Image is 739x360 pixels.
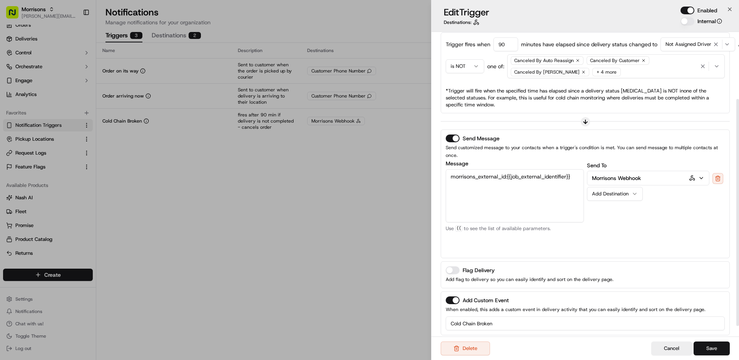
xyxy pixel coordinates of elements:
span: Not Assigned Driver [665,41,711,48]
p: Welcome 👋 [8,31,140,43]
img: Ami Wang [8,133,20,145]
span: Knowledge Base [15,172,59,180]
p: minutes have elapsed since delivery status changed to [521,40,657,48]
div: Destinations: [444,19,489,25]
label: Send To [587,162,607,169]
div: Add Destination [592,190,632,197]
button: See all [119,99,140,108]
p: Add flag to delivery so you can easily identify and sort on the delivery page. [446,276,725,283]
span: Canceled By Auto Reassign [514,57,574,64]
label: Internal [697,17,722,25]
span: [DATE] [68,140,84,146]
span: [PERSON_NAME] [24,140,62,146]
h3: Edit Trigger [444,6,489,19]
label: Add Custom Event [463,298,509,303]
div: We're available if you need us! [35,81,106,87]
p: Send customized message to your contacts when a trigger's condition is met. You can send message ... [446,144,725,159]
label: Send Message [463,136,500,141]
button: Morrisons Webhook [587,171,709,185]
button: Delete [441,341,490,355]
label: Flag Delivery [463,267,495,273]
p: Trigger fires when [446,40,490,48]
span: *Trigger will fire when the specified time has elapsed since a delivery status [MEDICAL_DATA] is ... [446,87,725,108]
button: Not Assigned Driver [660,37,735,51]
span: [PERSON_NAME] [24,119,62,126]
label: Message [446,161,584,166]
span: • [64,119,67,126]
a: 💻API Documentation [62,169,127,183]
div: + 4 more [592,68,621,76]
button: Start new chat [131,76,140,85]
button: Cancel [651,341,692,355]
input: Enter custom event name [446,316,725,330]
a: Powered byPylon [54,191,93,197]
span: [DATE] [68,119,84,126]
textarea: morrisons_external_id:{{job_external_identifier}} [446,169,584,222]
p: one of: [487,62,504,70]
span: Canceled By Customer [590,57,640,64]
p: Morrisons Webhook [592,174,641,182]
span: Pylon [77,191,93,197]
p: Use to see the list of available parameters. [446,225,584,232]
button: Internal [717,19,722,24]
img: 1736555255976-a54dd68f-1ca7-489b-9aae-adbdc363a1c4 [8,74,22,87]
div: 📗 [8,173,14,179]
input: Got a question? Start typing here... [20,50,139,58]
button: Save [694,341,730,355]
button: Canceled By Auto ReassignCanceled By CustomerCanceled By [PERSON_NAME]+ 4 more [507,54,725,78]
div: Start new chat [35,74,126,81]
label: Enabled [697,7,717,14]
p: When enabled, this adds a custom event in delivery activity that you can easily identify and sort... [446,306,725,313]
span: Canceled By [PERSON_NAME] [514,69,580,75]
div: Past conversations [8,100,52,106]
img: 4037041995827_4c49e92c6e3ed2e3ec13_72.png [16,74,30,87]
a: 📗Knowledge Base [5,169,62,183]
span: • [64,140,67,146]
span: API Documentation [73,172,124,180]
img: Tiffany Volk [8,112,20,124]
img: Nash [8,8,23,23]
div: 💻 [65,173,71,179]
